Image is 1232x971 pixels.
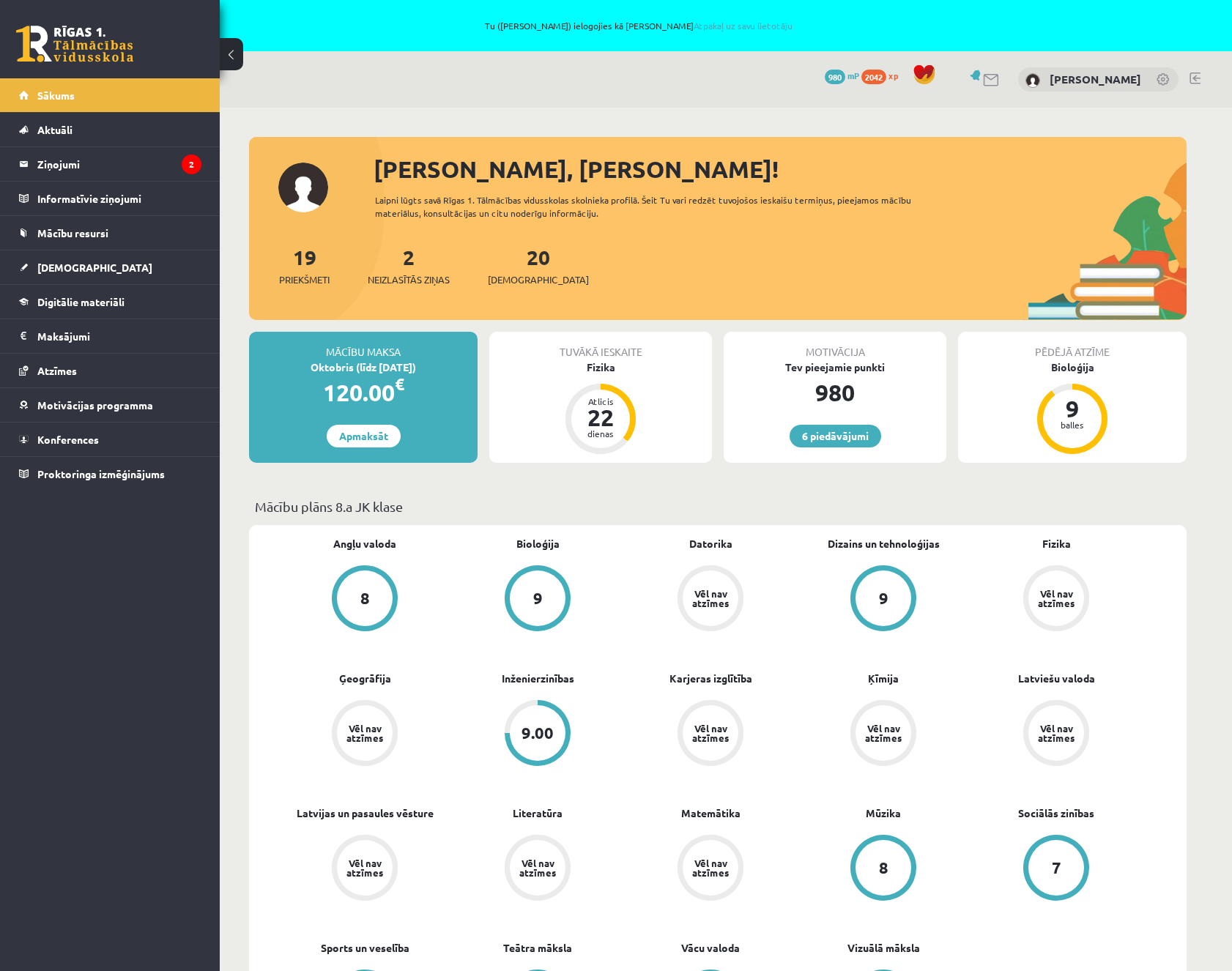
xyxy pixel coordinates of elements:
[681,806,741,821] a: Matemātika
[861,70,905,81] a: 2042 xp
[1052,860,1061,876] div: 7
[168,21,1109,30] span: Tu ([PERSON_NAME]) ielogojies kā [PERSON_NAME]
[694,20,793,31] a: Atpakaļ uz savu lietotāju
[690,589,731,608] div: Vēl nav atzīmes
[19,388,201,422] a: Motivācijas programma
[488,244,589,287] a: 20[DEMOGRAPHIC_DATA]
[37,261,152,274] span: [DEMOGRAPHIC_DATA]
[958,360,1187,456] a: Bioloģija 9 balles
[488,272,589,287] span: [DEMOGRAPHIC_DATA]
[37,226,108,239] span: Mācību resursi
[37,123,73,136] span: Aktuāli
[579,429,623,438] div: dienas
[516,536,560,551] a: Bioloģija
[37,398,153,412] span: Motivācijas programma
[182,155,201,174] i: 2
[1036,589,1077,608] div: Vēl nav atzīmes
[451,835,624,904] a: Vēl nav atzīmes
[278,565,451,634] a: 8
[797,700,970,769] a: Vēl nav atzīmes
[797,565,970,634] a: 9
[681,940,740,956] a: Vācu valoda
[278,835,451,904] a: Vēl nav atzīmes
[19,319,201,353] a: Maksājumi
[879,590,888,606] div: 9
[828,536,940,551] a: Dizains un tehnoloģijas
[451,700,624,769] a: 9.00
[502,671,574,686] a: Inženierzinības
[279,244,330,287] a: 19Priekšmeti
[37,147,201,181] legend: Ziņojumi
[279,272,330,287] span: Priekšmeti
[375,193,938,220] div: Laipni lūgts savā Rīgas 1. Tālmācības vidusskolas skolnieka profilā. Šeit Tu vari redzēt tuvojošo...
[16,26,133,62] a: Rīgas 1. Tālmācības vidusskola
[1050,397,1094,420] div: 9
[624,835,797,904] a: Vēl nav atzīmes
[327,425,401,447] a: Apmaksāt
[19,354,201,387] a: Atzīmes
[19,78,201,112] a: Sākums
[339,671,391,686] a: Ģeogrāfija
[624,700,797,769] a: Vēl nav atzīmes
[297,806,434,821] a: Latvijas un pasaules vēsture
[278,700,451,769] a: Vēl nav atzīmes
[958,332,1187,360] div: Pēdējā atzīme
[249,375,478,410] div: 120.00
[37,467,165,480] span: Proktoringa izmēģinājums
[451,565,624,634] a: 9
[19,250,201,284] a: [DEMOGRAPHIC_DATA]
[37,89,75,102] span: Sākums
[19,285,201,319] a: Digitālie materiāli
[863,723,904,743] div: Vēl nav atzīmes
[255,496,1181,516] p: Mācību plāns 8.a JK klase
[249,332,478,360] div: Mācību maksa
[1025,73,1040,88] img: Marta Grāve
[37,182,201,215] legend: Informatīvie ziņojumi
[19,182,201,215] a: Informatīvie ziņojumi
[333,536,396,551] a: Angļu valoda
[374,152,1187,187] div: [PERSON_NAME], [PERSON_NAME]!
[513,806,563,821] a: Literatūra
[344,723,385,743] div: Vēl nav atzīmes
[797,835,970,904] a: 8
[19,423,201,456] a: Konferences
[724,332,946,360] div: Motivācija
[879,860,888,876] div: 8
[517,858,558,877] div: Vēl nav atzīmes
[724,360,946,375] div: Tev pieejamie punkti
[533,590,543,606] div: 9
[368,272,450,287] span: Neizlasītās ziņas
[790,425,881,447] a: 6 piedāvājumi
[37,295,125,308] span: Digitālie materiāli
[579,397,623,406] div: Atlicis
[37,364,77,377] span: Atzīmes
[970,835,1143,904] a: 7
[669,671,752,686] a: Karjeras izglītība
[368,244,450,287] a: 2Neizlasītās ziņas
[866,806,901,821] a: Mūzika
[958,360,1187,375] div: Bioloģija
[825,70,859,81] a: 980 mP
[624,565,797,634] a: Vēl nav atzīmes
[1018,671,1095,686] a: Latviešu valoda
[19,457,201,491] a: Proktoringa izmēģinājums
[847,940,920,956] a: Vizuālā māksla
[360,590,370,606] div: 8
[489,332,712,360] div: Tuvākā ieskaite
[689,536,732,551] a: Datorika
[37,433,99,446] span: Konferences
[503,940,572,956] a: Teātra māksla
[861,70,886,84] span: 2042
[19,216,201,250] a: Mācību resursi
[579,406,623,429] div: 22
[1050,420,1094,429] div: balles
[888,70,898,81] span: xp
[489,360,712,456] a: Fizika Atlicis 22 dienas
[724,375,946,410] div: 980
[1018,806,1094,821] a: Sociālās zinības
[395,373,404,395] span: €
[37,319,201,353] legend: Maksājumi
[1036,723,1077,743] div: Vēl nav atzīmes
[1050,72,1141,86] a: [PERSON_NAME]
[344,858,385,877] div: Vēl nav atzīmes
